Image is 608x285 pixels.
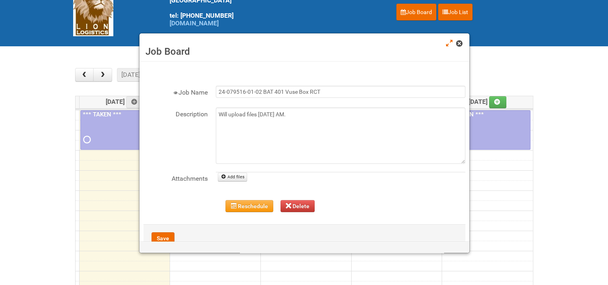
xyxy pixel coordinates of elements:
[489,96,507,108] a: Add an event
[469,98,507,105] span: [DATE]
[143,107,208,119] label: Description
[145,45,463,58] h3: Job Board
[396,4,436,21] a: Job Board
[83,137,89,142] span: Requested
[438,4,473,21] a: Job List
[143,86,208,97] label: Job Name
[280,200,315,212] button: Delete
[170,19,219,27] a: [DOMAIN_NAME]
[117,68,144,82] button: [DATE]
[225,200,273,212] button: Reschedule
[126,96,144,108] a: Add an event
[106,98,144,105] span: [DATE]
[143,172,208,184] label: Attachments
[151,232,174,244] button: Save
[216,107,465,164] textarea: Will upload files [DATE] AM.
[218,173,247,182] a: Add files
